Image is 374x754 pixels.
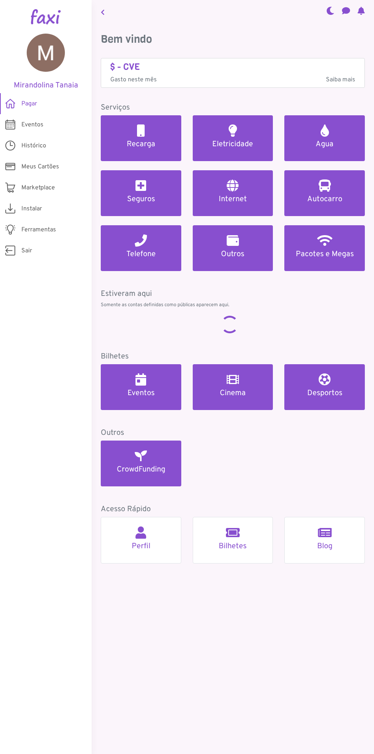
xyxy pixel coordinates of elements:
a: Perfil [101,517,181,563]
span: Histórico [21,141,46,150]
h5: Perfil [110,542,172,551]
p: Gasto neste mês [110,75,355,84]
h5: Recarga [110,140,172,149]
a: Eletricidade [193,115,273,161]
h5: Bilhetes [202,542,264,551]
span: Saiba mais [326,75,355,84]
a: Recarga [101,115,181,161]
a: $ - CVE Gasto neste mêsSaiba mais [110,61,355,85]
h3: Bem vindo [101,33,365,46]
h5: Autocarro [293,195,356,204]
a: Outros [193,225,273,271]
h5: Serviços [101,103,365,112]
h4: $ - CVE [110,61,355,73]
span: Meus Cartões [21,162,59,171]
a: Agua [284,115,365,161]
a: CrowdFunding [101,441,181,486]
h5: Blog [294,542,355,551]
a: Cinema [193,364,273,410]
h5: CrowdFunding [110,465,172,474]
a: Autocarro [284,170,365,216]
a: Seguros [101,170,181,216]
h5: Eletricidade [202,140,264,149]
h5: Outros [202,250,264,259]
h5: Agua [293,140,356,149]
span: Marketplace [21,183,55,192]
p: Somente as contas definidas como públicas aparecem aqui. [101,302,365,309]
a: Bilhetes [193,517,273,563]
span: Pagar [21,99,37,108]
h5: Internet [202,195,264,204]
a: Desportos [284,364,365,410]
a: Mirandolina Tanaia [11,34,80,90]
h5: Outros [101,428,365,438]
span: Ferramentas [21,225,56,234]
h5: Desportos [293,389,356,398]
h5: Pacotes e Megas [293,250,356,259]
a: Telefone [101,225,181,271]
h5: Telefone [110,250,172,259]
a: Internet [193,170,273,216]
h5: Bilhetes [101,352,365,361]
h5: Eventos [110,389,172,398]
h5: Acesso Rápido [101,505,365,514]
h5: Mirandolina Tanaia [11,81,80,90]
span: Eventos [21,120,44,129]
span: Sair [21,246,32,255]
h5: Seguros [110,195,172,204]
a: Pacotes e Megas [284,225,365,271]
a: Eventos [101,364,181,410]
span: Instalar [21,204,42,213]
h5: Estiveram aqui [101,289,365,299]
h5: Cinema [202,389,264,398]
a: Blog [284,517,365,563]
